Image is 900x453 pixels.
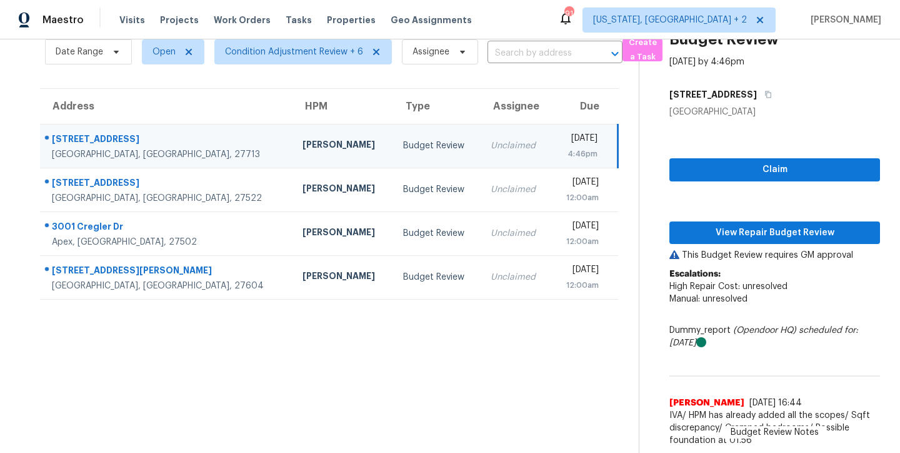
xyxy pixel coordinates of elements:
[629,36,656,64] span: Create a Task
[669,56,744,68] div: [DATE] by 4:46pm
[42,14,84,26] span: Maestro
[561,191,599,204] div: 12:00am
[806,14,881,26] span: [PERSON_NAME]
[491,227,541,240] div: Unclaimed
[561,148,598,160] div: 4:46pm
[403,183,471,196] div: Budget Review
[403,140,471,152] div: Budget Review
[669,324,880,349] div: Dummy_report
[561,235,599,248] div: 12:00am
[302,270,382,285] div: [PERSON_NAME]
[481,89,551,124] th: Assignee
[679,162,870,178] span: Claim
[52,176,282,192] div: [STREET_ADDRESS]
[669,295,747,303] span: Manual: unresolved
[593,14,747,26] span: [US_STATE], [GEOGRAPHIC_DATA] + 2
[292,89,392,124] th: HPM
[52,133,282,148] div: [STREET_ADDRESS]
[40,89,292,124] th: Address
[52,192,282,205] div: [GEOGRAPHIC_DATA], [GEOGRAPHIC_DATA], 27522
[669,282,787,291] span: High Repair Cost: unresolved
[561,263,599,279] div: [DATE]
[302,182,382,198] div: [PERSON_NAME]
[152,46,176,58] span: Open
[561,132,598,148] div: [DATE]
[52,220,282,236] div: 3001 Cregler Dr
[669,409,880,447] span: IVA/ HPM has already added all the scopes/ Sqft discrepancy/ Cramped bedrooms/ Possible foundatio...
[561,176,599,191] div: [DATE]
[669,88,757,101] h5: [STREET_ADDRESS]
[393,89,481,124] th: Type
[669,397,744,409] span: [PERSON_NAME]
[564,8,573,20] div: 91
[561,279,599,292] div: 12:00am
[160,14,199,26] span: Projects
[733,326,796,335] i: (Opendoor HQ)
[491,183,541,196] div: Unclaimed
[403,227,471,240] div: Budget Review
[669,106,880,118] div: [GEOGRAPHIC_DATA]
[551,89,618,124] th: Due
[52,280,282,292] div: [GEOGRAPHIC_DATA], [GEOGRAPHIC_DATA], 27604
[622,39,662,61] button: Create a Task
[669,33,779,46] h2: Budget Review
[412,46,449,58] span: Assignee
[669,221,880,245] button: View Repair Budget Review
[487,44,587,63] input: Search by address
[723,426,826,439] span: Budget Review Notes
[52,236,282,248] div: Apex, [GEOGRAPHIC_DATA], 27502
[669,158,880,181] button: Claim
[302,138,382,154] div: [PERSON_NAME]
[52,264,282,280] div: [STREET_ADDRESS][PERSON_NAME]
[749,399,802,407] span: [DATE] 16:44
[403,271,471,283] div: Budget Review
[561,220,599,235] div: [DATE]
[679,225,870,241] span: View Repair Budget Review
[119,14,145,26] span: Visits
[391,14,472,26] span: Geo Assignments
[302,226,382,242] div: [PERSON_NAME]
[225,46,363,58] span: Condition Adjustment Review + 6
[491,140,541,152] div: Unclaimed
[491,271,541,283] div: Unclaimed
[56,46,103,58] span: Date Range
[327,14,376,26] span: Properties
[52,148,282,161] div: [GEOGRAPHIC_DATA], [GEOGRAPHIC_DATA], 27713
[286,16,312,24] span: Tasks
[606,45,624,63] button: Open
[669,249,880,262] p: This Budget Review requires GM approval
[757,83,774,106] button: Copy Address
[669,270,721,278] b: Escalations:
[214,14,271,26] span: Work Orders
